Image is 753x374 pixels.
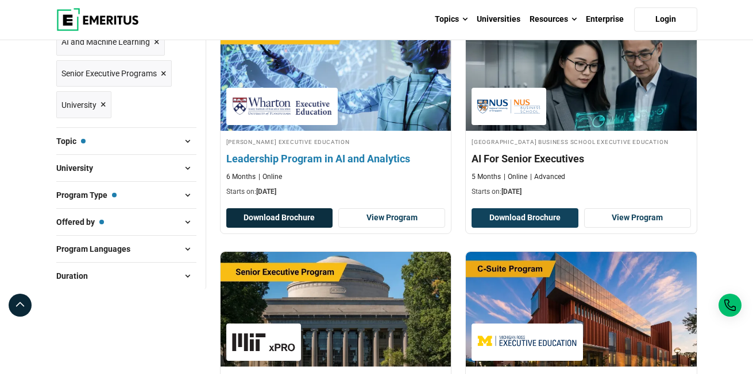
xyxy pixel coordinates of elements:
button: Program Type [56,186,196,204]
p: Advanced [530,172,565,182]
a: Senior Executive Programs × [56,60,172,87]
img: AI For Senior Executives | Online AI and Machine Learning Course [466,16,697,131]
button: University [56,159,196,177]
span: [DATE] [256,188,276,196]
a: AI and Machine Learning Course by Wharton Executive Education - September 25, 2025 Wharton Execut... [221,16,451,203]
p: Online [258,172,282,182]
img: Chief Data and AI Officer Program | Online AI and Machine Learning Course [466,252,697,367]
button: Download Brochure [472,208,578,228]
a: Login [634,7,697,32]
img: Wharton Executive Education [232,93,332,119]
p: 5 Months [472,172,501,182]
span: AI and Machine Learning [61,36,150,48]
span: × [101,96,106,113]
img: National University of Singapore Business School Executive Education [477,93,540,119]
span: Senior Executive Programs [61,67,157,80]
a: AI and Machine Learning Course by National University of Singapore Business School Executive Educ... [466,16,697,203]
p: Starts on: [472,187,691,197]
h4: AI For Senior Executives [472,151,691,166]
button: Offered by [56,213,196,231]
p: Starts on: [226,187,446,197]
a: AI and Machine Learning × [56,29,165,56]
span: Program Type [56,189,117,201]
img: Michigan Ross Executive Education [477,329,577,355]
span: Topic [56,135,86,147]
span: [DATE] [501,188,522,196]
img: MIT xPRO [232,329,295,355]
a: View Program [584,208,691,228]
button: Duration [56,267,196,285]
span: Program Languages [56,243,140,255]
button: Download Brochure [226,208,333,228]
p: 6 Months [226,172,256,182]
span: University [61,99,96,111]
h4: [PERSON_NAME] Executive Education [226,137,446,146]
h4: Leadership Program in AI and Analytics [226,151,446,166]
h4: [GEOGRAPHIC_DATA] Business School Executive Education [472,137,691,146]
a: University × [56,91,111,118]
span: × [161,65,167,82]
button: Program Languages [56,240,196,258]
span: Duration [56,270,97,282]
p: Online [504,172,527,182]
button: Topic [56,133,196,150]
img: AI for Senior Executives | Online AI and Machine Learning Course [221,252,451,367]
a: View Program [338,208,445,228]
span: Offered by [56,216,104,228]
span: University [56,162,102,174]
span: × [154,34,160,50]
img: Leadership Program in AI and Analytics | Online AI and Machine Learning Course [208,10,462,137]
